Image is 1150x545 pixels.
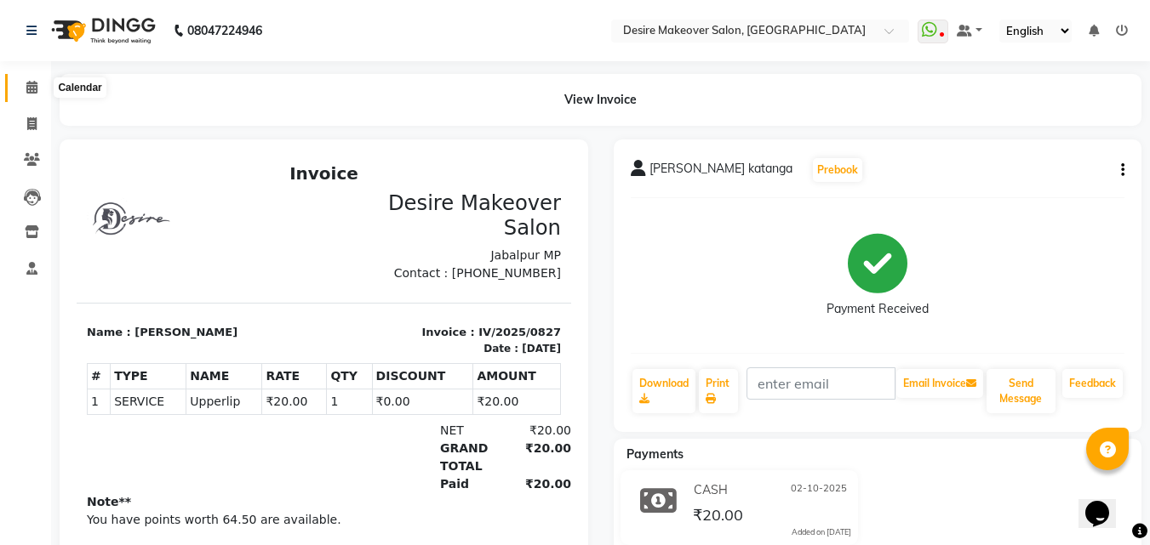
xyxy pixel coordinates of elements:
div: Date : [407,185,442,200]
div: Payment Received [827,300,929,318]
th: # [11,207,34,232]
span: CASH [694,481,728,499]
p: Jabalpur MP [258,90,485,108]
th: DISCOUNT [295,207,397,232]
div: ₹20.00 [424,265,495,283]
a: Download [632,369,695,413]
p: Name : [PERSON_NAME] [10,167,237,185]
div: Calendar [54,77,106,98]
span: [PERSON_NAME] katanga [649,160,792,184]
span: ₹20.00 [693,505,743,529]
div: [DATE] [445,185,484,200]
td: ₹20.00 [397,232,484,258]
td: 1 [11,232,34,258]
div: View Invoice [60,74,1141,126]
button: Send Message [987,369,1056,413]
div: Added on [DATE] [792,526,851,538]
button: Prebook [813,158,862,182]
a: Feedback [1062,369,1123,398]
img: logo [43,7,160,54]
p: Please visit again ! [10,393,484,408]
th: RATE [186,207,250,232]
div: ₹20.00 [424,319,495,337]
button: Email Invoice [896,369,983,398]
div: ₹20.00 [424,283,495,319]
input: enter email [747,367,895,400]
th: NAME [110,207,186,232]
p: You have points worth 64.50 are available. [10,355,484,372]
div: GRAND TOTAL [353,283,424,319]
a: Print [699,369,738,413]
h2: Invoice [10,7,484,27]
td: SERVICE [34,232,110,258]
div: NET [353,265,424,283]
th: AMOUNT [397,207,484,232]
td: ₹0.00 [295,232,397,258]
th: QTY [250,207,295,232]
div: Paid [353,319,424,337]
p: Invoice : IV/2025/0827 [258,167,485,185]
p: Contact : [PHONE_NUMBER] [258,108,485,126]
b: 08047224946 [187,7,262,54]
iframe: chat widget [1078,477,1133,528]
span: Payments [626,446,684,462]
td: 1 [250,232,295,258]
span: Upperlip [113,236,181,254]
span: 02-10-2025 [791,481,847,499]
td: ₹20.00 [186,232,250,258]
h3: Desire Makeover Salon [258,34,485,83]
th: TYPE [34,207,110,232]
